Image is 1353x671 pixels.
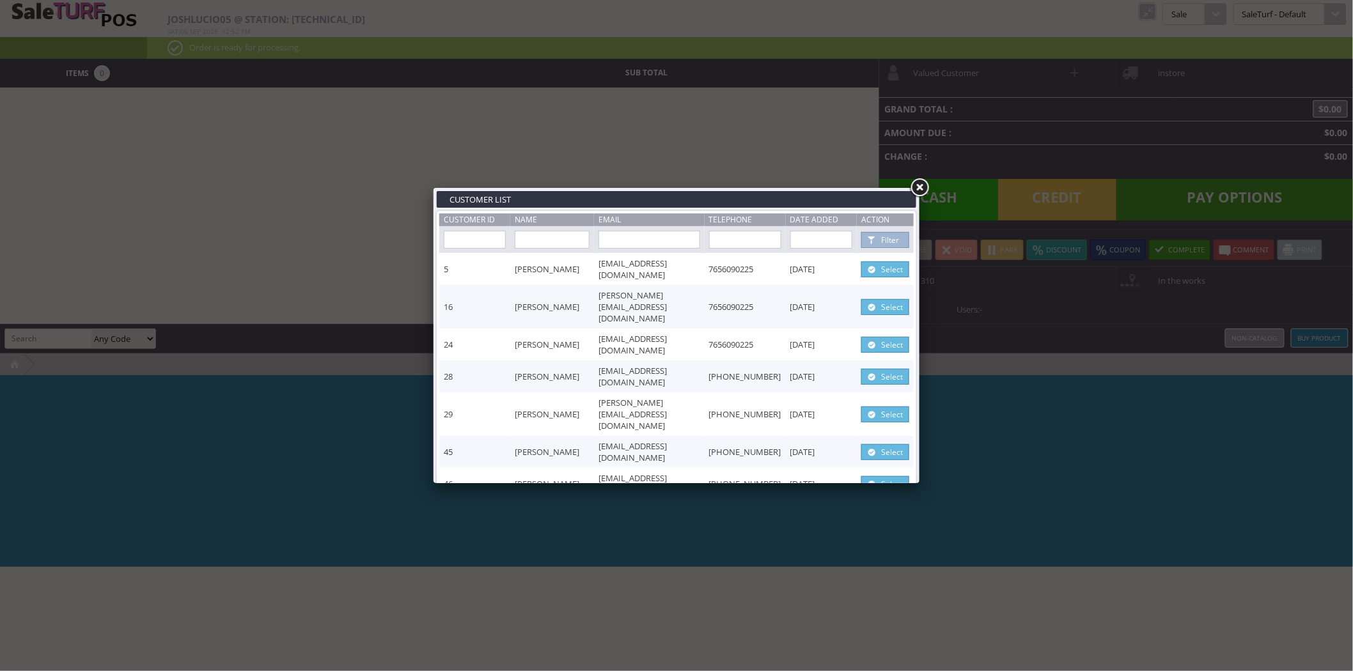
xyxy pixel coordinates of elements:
[439,392,510,436] td: 29
[510,213,594,226] td: Name
[861,444,909,460] a: Select
[594,213,705,226] td: Email
[439,328,510,360] td: 24
[594,360,705,392] td: [EMAIL_ADDRESS][DOMAIN_NAME]
[510,392,594,436] td: [PERSON_NAME]
[510,436,594,468] td: [PERSON_NAME]
[705,436,786,468] td: [PHONE_NUMBER]
[510,468,594,500] td: [PERSON_NAME]
[594,392,705,436] td: [PERSON_NAME][EMAIL_ADDRESS][DOMAIN_NAME]
[786,285,857,328] td: [DATE]
[594,468,705,500] td: [EMAIL_ADDRESS][DOMAIN_NAME]
[861,261,909,277] a: Select
[861,476,909,492] a: Select
[510,253,594,285] td: [PERSON_NAME]
[705,360,786,392] td: [PHONE_NUMBER]
[861,299,909,315] a: Select
[439,285,510,328] td: 16
[439,213,510,226] td: Customer ID
[705,468,786,500] td: [PHONE_NUMBER]
[908,176,931,199] a: Close
[705,392,786,436] td: [PHONE_NUMBER]
[705,328,786,360] td: 7656090225
[861,232,909,248] a: Filter
[439,468,510,500] td: 46
[861,369,909,385] a: Select
[786,328,857,360] td: [DATE]
[510,328,594,360] td: [PERSON_NAME]
[439,360,510,392] td: 28
[439,253,510,285] td: 5
[857,213,914,226] td: Action
[437,191,916,208] h3: Customer List
[594,253,705,285] td: [EMAIL_ADDRESS][DOMAIN_NAME]
[705,285,786,328] td: 7656090225
[594,436,705,468] td: [EMAIL_ADDRESS][DOMAIN_NAME]
[705,213,786,226] td: Telephone
[439,436,510,468] td: 45
[594,328,705,360] td: [EMAIL_ADDRESS][DOMAIN_NAME]
[594,285,705,328] td: [PERSON_NAME][EMAIL_ADDRESS][DOMAIN_NAME]
[705,253,786,285] td: 7656090225
[786,392,857,436] td: [DATE]
[510,360,594,392] td: [PERSON_NAME]
[786,436,857,468] td: [DATE]
[786,360,857,392] td: [DATE]
[786,468,857,500] td: [DATE]
[861,406,909,422] a: Select
[786,253,857,285] td: [DATE]
[861,337,909,353] a: Select
[510,285,594,328] td: [PERSON_NAME]
[786,213,857,226] td: Date Added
